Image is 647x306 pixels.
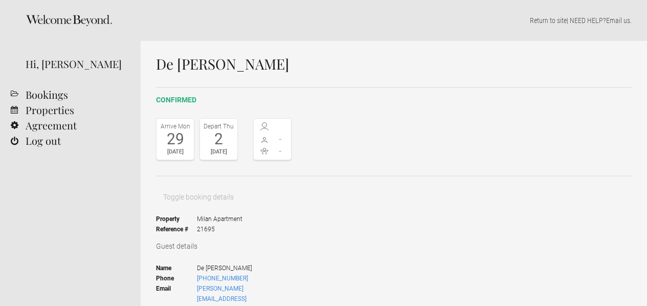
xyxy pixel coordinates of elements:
div: Arrive Mon [159,121,191,132]
a: Email us [606,16,630,25]
h2: confirmed [156,95,632,105]
strong: Property [156,214,197,224]
div: Hi, [PERSON_NAME] [26,56,125,72]
span: De [PERSON_NAME] [197,263,292,273]
button: Toggle booking details [156,187,241,207]
div: 2 [203,132,235,147]
div: [DATE] [203,147,235,157]
span: 21695 [197,224,242,234]
h3: Guest details [156,241,632,251]
div: 29 [159,132,191,147]
a: [PHONE_NUMBER] [197,275,248,282]
strong: Reference # [156,224,197,234]
p: | NEED HELP? . [156,15,632,26]
div: Depart Thu [203,121,235,132]
a: Return to site [530,16,567,25]
h1: De [PERSON_NAME] [156,56,632,72]
span: - [273,146,289,156]
strong: Phone [156,273,197,283]
div: [DATE] [159,147,191,157]
span: - [273,134,289,144]
span: Milan Apartment [197,214,242,224]
strong: Name [156,263,197,273]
